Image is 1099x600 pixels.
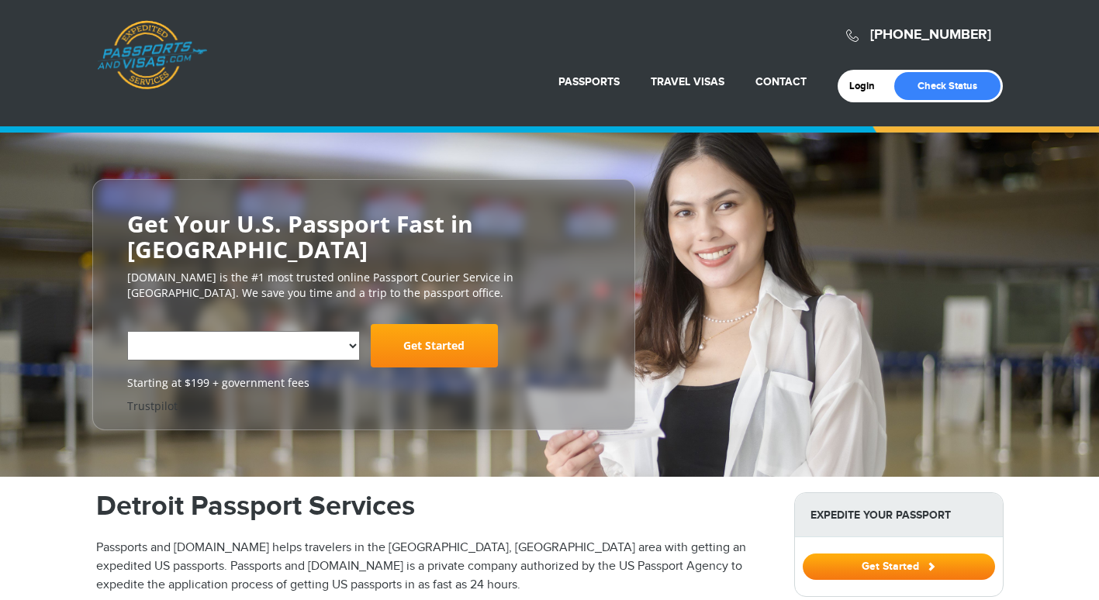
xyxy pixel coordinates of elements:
a: Contact [755,75,807,88]
p: [DOMAIN_NAME] is the #1 most trusted online Passport Courier Service in [GEOGRAPHIC_DATA]. We sav... [127,270,600,301]
a: [PHONE_NUMBER] [870,26,991,43]
a: Login [849,80,886,92]
span: Starting at $199 + government fees [127,375,600,391]
h1: Detroit Passport Services [96,492,771,520]
strong: Expedite Your Passport [795,493,1003,537]
a: Get Started [371,324,498,367]
a: Passports [558,75,620,88]
a: Get Started [803,560,995,572]
a: Passports & [DOMAIN_NAME] [97,20,207,90]
a: Check Status [894,72,1001,100]
h2: Get Your U.S. Passport Fast in [GEOGRAPHIC_DATA] [127,211,600,262]
a: Trustpilot [127,398,178,413]
button: Get Started [803,553,995,580]
p: Passports and [DOMAIN_NAME] helps travelers in the [GEOGRAPHIC_DATA], [GEOGRAPHIC_DATA] area with... [96,539,771,595]
a: Travel Visas [651,75,724,88]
